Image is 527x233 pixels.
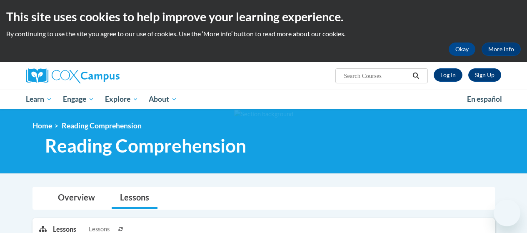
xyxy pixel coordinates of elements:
[234,110,293,119] img: Section background
[468,68,501,82] a: Register
[26,94,52,104] span: Learn
[467,95,502,103] span: En español
[143,90,182,109] a: About
[45,135,246,157] span: Reading Comprehension
[6,8,521,25] h2: This site uses cookies to help improve your learning experience.
[6,29,521,38] p: By continuing to use the site you agree to our use of cookies. Use the ‘More info’ button to read...
[21,90,58,109] a: Learn
[20,90,507,109] div: Main menu
[112,187,157,209] a: Lessons
[26,68,120,83] img: Cox Campus
[105,94,138,104] span: Explore
[26,68,176,83] a: Cox Campus
[410,71,422,81] button: Search
[494,200,520,226] iframe: Button to launch messaging window
[63,94,94,104] span: Engage
[32,121,52,130] a: Home
[343,71,410,81] input: Search Courses
[57,90,100,109] a: Engage
[62,121,142,130] span: Reading Comprehension
[482,43,521,56] a: More Info
[449,43,475,56] button: Okay
[434,68,462,82] a: Log In
[100,90,144,109] a: Explore
[462,90,507,108] a: En español
[149,94,177,104] span: About
[50,187,103,209] a: Overview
